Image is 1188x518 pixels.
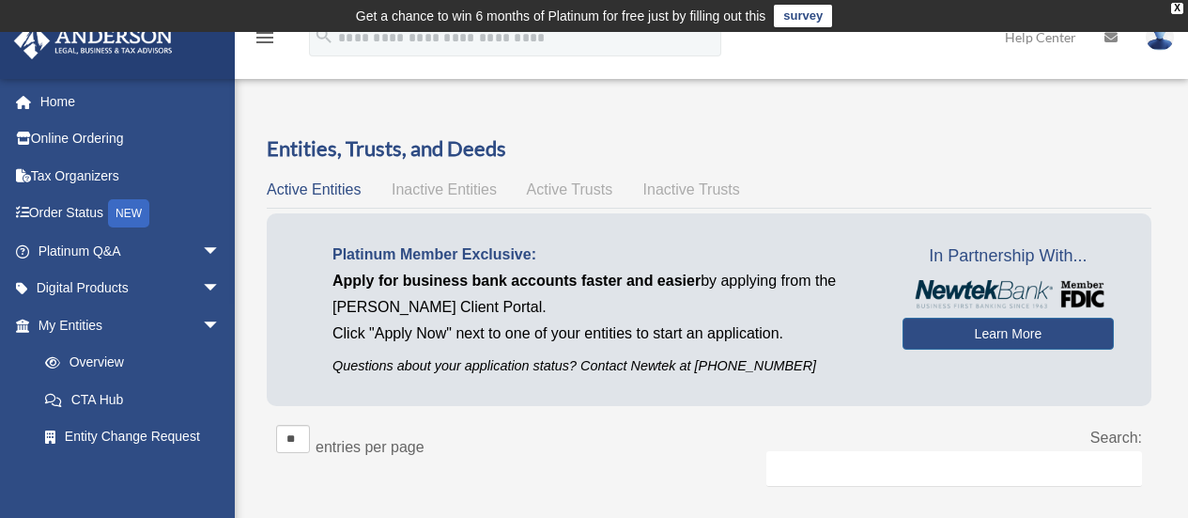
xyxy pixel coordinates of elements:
span: arrow_drop_down [202,232,239,271]
p: Click "Apply Now" next to one of your entities to start an application. [332,321,874,347]
a: survey [774,5,832,27]
span: In Partnership With... [903,242,1114,272]
i: search [314,25,334,46]
div: close [1171,3,1183,14]
label: Search: [1090,430,1142,446]
img: NewtekBankLogoSM.png [912,280,1104,308]
img: User Pic [1146,24,1174,51]
span: arrow_drop_down [202,306,239,345]
a: My Entitiesarrow_drop_down [13,306,239,344]
a: Overview [26,344,230,382]
a: Online Ordering [13,120,249,158]
span: Apply for business bank accounts faster and easier [332,273,701,289]
h3: Entities, Trusts, and Deeds [267,134,1151,164]
a: Platinum Q&Aarrow_drop_down [13,232,249,270]
label: entries per page [316,439,424,455]
span: arrow_drop_down [202,270,239,308]
p: Platinum Member Exclusive: [332,242,874,268]
span: Inactive Trusts [643,181,740,197]
i: menu [254,26,276,49]
a: Learn More [903,318,1114,350]
div: NEW [108,199,149,228]
a: CTA Hub [26,381,239,418]
p: Questions about your application status? Contact Newtek at [PHONE_NUMBER] [332,354,874,378]
img: Anderson Advisors Platinum Portal [8,23,178,59]
div: Get a chance to win 6 months of Platinum for free just by filling out this [356,5,766,27]
a: Entity Change Request [26,418,239,456]
a: menu [254,33,276,49]
a: Digital Productsarrow_drop_down [13,270,249,307]
span: Inactive Entities [392,181,497,197]
a: Tax Organizers [13,157,249,195]
span: Active Entities [267,181,361,197]
span: Active Trusts [527,181,613,197]
a: Order StatusNEW [13,195,249,233]
a: Home [13,83,249,120]
p: by applying from the [PERSON_NAME] Client Portal. [332,268,874,321]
